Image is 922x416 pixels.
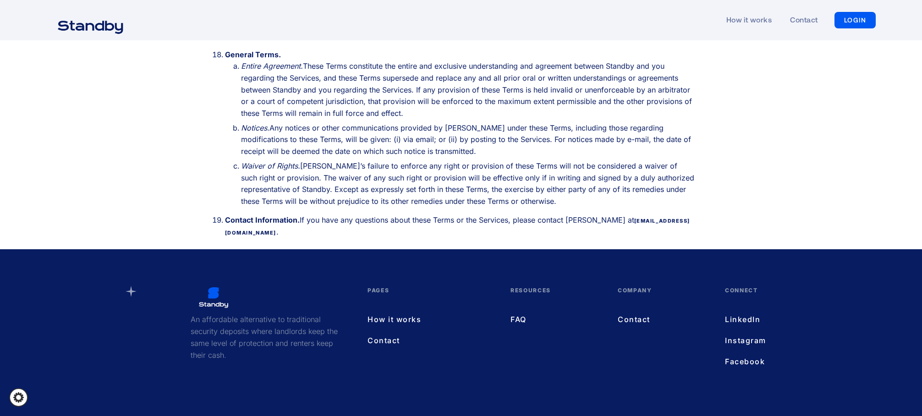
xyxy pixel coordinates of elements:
div: pages [368,286,492,313]
a: Instagram [725,334,778,346]
li: ‍ If you have any questions about these Terms or the Services, please contact [PERSON_NAME] at . [225,214,695,238]
em: Waiver of Rights. [241,161,300,170]
a: How it works [368,313,492,325]
li: [PERSON_NAME]’s failure to enforce any right or provision of these Terms will not be considered a... [241,160,695,207]
strong: Contact Information. [225,215,300,224]
a: [EMAIL_ADDRESS][DOMAIN_NAME] [225,218,690,236]
a: Contact [618,313,707,325]
a: Cookie settings [9,388,28,407]
li: ‍ [225,49,695,208]
p: An affordable alternative to traditional security deposits where landlords keep the same level of... [191,313,340,361]
div: Company [618,286,707,313]
a: Contact [368,334,492,346]
em: Notices. [241,123,269,132]
strong: General Terms. [225,50,281,59]
div: Resources [510,286,599,313]
li: These Terms constitute the entire and exclusive understanding and agreement between Standby and y... [241,60,695,119]
a: home [46,15,135,26]
em: Entire Agreement. [241,61,303,71]
a: LOGIN [834,12,876,28]
div: Connect [725,286,778,313]
a: Facebook [725,356,778,367]
a: LinkedIn [725,313,778,325]
li: Any notices or other communications provided by [PERSON_NAME] under these Terms, including those ... [241,122,695,158]
a: FAQ [510,313,599,325]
